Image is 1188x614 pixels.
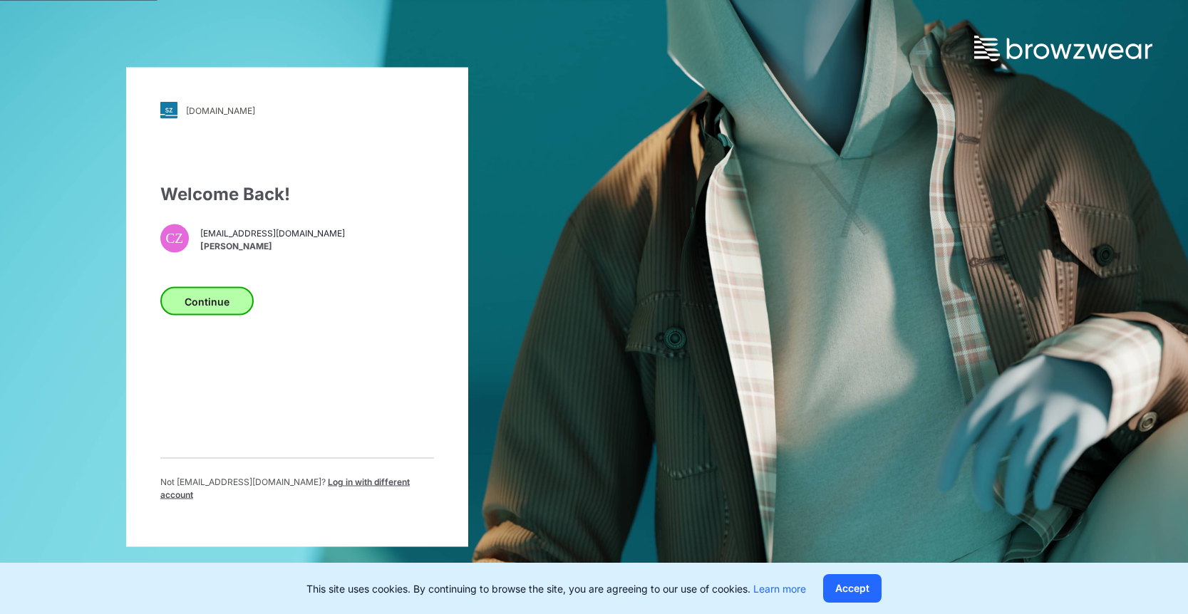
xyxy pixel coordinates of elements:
button: Continue [160,287,254,316]
span: [EMAIL_ADDRESS][DOMAIN_NAME] [200,227,345,239]
img: svg+xml;base64,PHN2ZyB3aWR0aD0iMjgiIGhlaWdodD0iMjgiIHZpZXdCb3g9IjAgMCAyOCAyOCIgZmlsbD0ibm9uZSIgeG... [160,102,177,119]
p: Not [EMAIL_ADDRESS][DOMAIN_NAME] ? [160,476,434,501]
div: Welcome Back! [160,182,434,207]
p: This site uses cookies. By continuing to browse the site, you are agreeing to our use of cookies. [306,581,806,596]
img: browzwear-logo.73288ffb.svg [974,36,1152,61]
a: [DOMAIN_NAME] [160,102,434,119]
button: Accept [823,574,882,603]
a: Learn more [753,583,806,595]
div: CZ [160,224,189,253]
span: [PERSON_NAME] [200,239,345,252]
div: [DOMAIN_NAME] [186,105,255,115]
